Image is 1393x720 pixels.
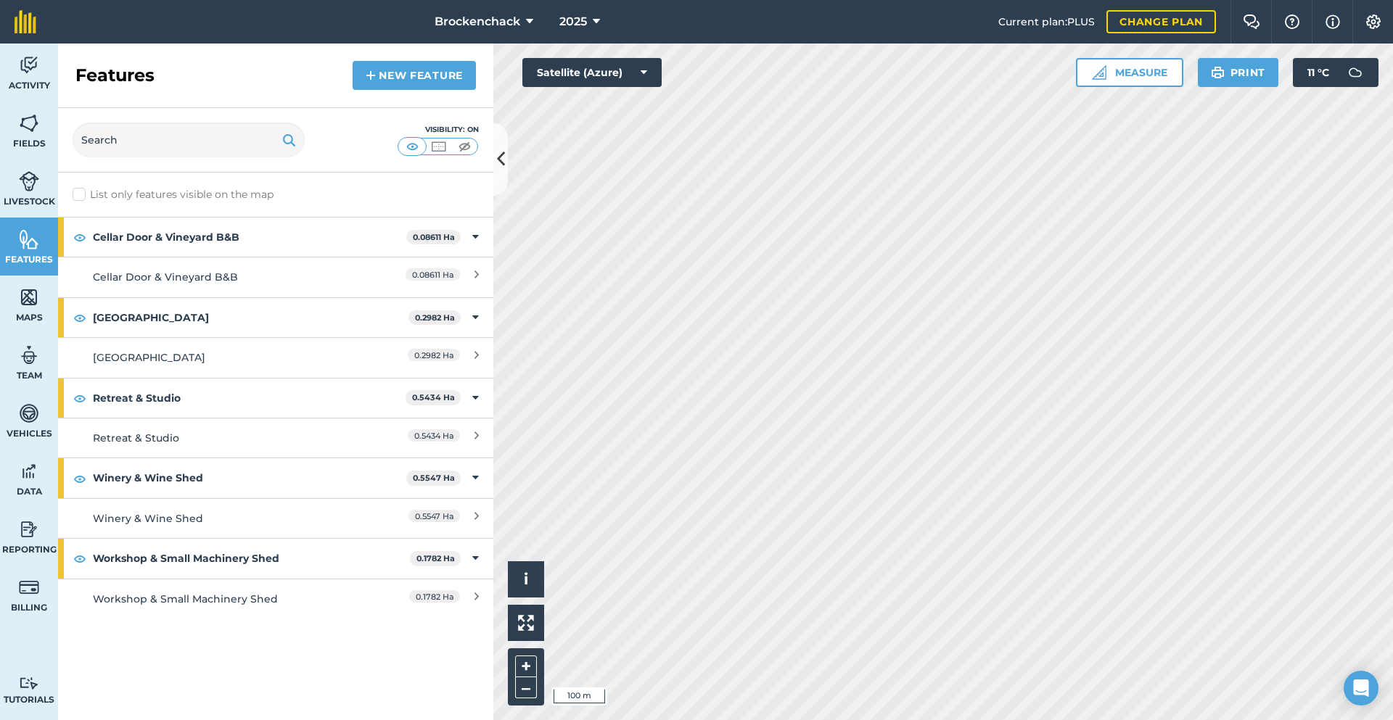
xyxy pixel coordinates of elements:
[58,337,493,377] a: [GEOGRAPHIC_DATA]0.2982 Ha
[398,124,479,136] div: Visibility: On
[19,112,39,134] img: svg+xml;base64,PHN2ZyB4bWxucz0iaHR0cDovL3d3dy53My5vcmcvMjAwMC9zdmciIHdpZHRoPSI1NiIgaGVpZ2h0PSI2MC...
[524,570,528,588] span: i
[93,269,350,285] div: Cellar Door & Vineyard B&B
[93,430,350,446] div: Retreat & Studio
[19,54,39,76] img: svg+xml;base64,PD94bWwgdmVyc2lvbj0iMS4wIiBlbmNvZGluZz0idXRmLTgiPz4KPCEtLSBHZW5lcmF0b3I6IEFkb2JlIE...
[58,458,493,497] div: Winery & Wine Shed0.5547 Ha
[1198,58,1279,87] button: Print
[19,676,39,690] img: svg+xml;base64,PD94bWwgdmVyc2lvbj0iMS4wIiBlbmNvZGluZz0idXRmLTgiPz4KPCEtLSBHZW5lcmF0b3I6IEFkb2JlIE...
[366,67,376,84] img: svg+xml;base64,PHN2ZyB4bWxucz0iaHR0cDovL3d3dy53My5vcmcvMjAwMC9zdmciIHdpZHRoPSIxNCIgaGVpZ2h0PSIyNC...
[413,473,455,483] strong: 0.5547 Ha
[435,13,520,30] span: Brockenchack
[1344,671,1378,705] div: Open Intercom Messenger
[73,228,86,246] img: svg+xml;base64,PHN2ZyB4bWxucz0iaHR0cDovL3d3dy53My5vcmcvMjAwMC9zdmciIHdpZHRoPSIxOCIgaGVpZ2h0PSIyNC...
[559,13,587,30] span: 2025
[406,268,460,281] span: 0.08611 Ha
[58,418,493,458] a: Retreat & Studio0.5434 Ha
[403,139,422,154] img: svg+xml;base64,PHN2ZyB4bWxucz0iaHR0cDovL3d3dy53My5vcmcvMjAwMC9zdmciIHdpZHRoPSI1MCIgaGVpZ2h0PSI0MC...
[58,298,493,337] div: [GEOGRAPHIC_DATA]0.2982 Ha
[430,139,448,154] img: svg+xml;base64,PHN2ZyB4bWxucz0iaHR0cDovL3d3dy53My5vcmcvMjAwMC9zdmciIHdpZHRoPSI1MCIgaGVpZ2h0PSI0MC...
[1307,58,1329,87] span: 11 ° C
[1243,15,1260,29] img: Two speech bubbles overlapping with the left bubble in the forefront
[1092,65,1106,80] img: Ruler icon
[93,218,406,257] strong: Cellar Door & Vineyard B&B
[58,378,493,418] div: Retreat & Studio0.5434 Ha
[58,218,493,257] div: Cellar Door & Vineyard B&B0.08611 Ha
[413,232,455,242] strong: 0.08611 Ha
[93,458,406,497] strong: Winery & Wine Shed
[412,392,455,402] strong: 0.5434 Ha
[1326,13,1340,30] img: svg+xml;base64,PHN2ZyB4bWxucz0iaHR0cDovL3d3dy53My5vcmcvMjAwMC9zdmciIHdpZHRoPSIxNyIgaGVpZ2h0PSIxNy...
[93,539,410,578] strong: Workshop & Small Machinery Shed
[456,139,474,154] img: svg+xml;base64,PHN2ZyB4bWxucz0iaHR0cDovL3d3dy53My5vcmcvMjAwMC9zdmciIHdpZHRoPSI1MCIgaGVpZ2h0PSI0MC...
[19,170,39,192] img: svg+xml;base64,PD94bWwgdmVyc2lvbj0iMS4wIiBlbmNvZGluZz0idXRmLTgiPz4KPCEtLSBHZW5lcmF0b3I6IEFkb2JlIE...
[1283,15,1301,29] img: A question mark icon
[515,677,537,698] button: –
[73,470,86,487] img: svg+xml;base64,PHN2ZyB4bWxucz0iaHR0cDovL3d3dy53My5vcmcvMjAwMC9zdmciIHdpZHRoPSIxOCIgaGVpZ2h0PSIyNC...
[408,349,460,361] span: 0.2982 Ha
[415,313,455,323] strong: 0.2982 Ha
[409,590,460,603] span: 0.1782 Ha
[93,349,350,365] div: [GEOGRAPHIC_DATA]
[408,510,460,522] span: 0.5547 Ha
[515,655,537,677] button: +
[19,402,39,424] img: svg+xml;base64,PD94bWwgdmVyc2lvbj0iMS4wIiBlbmNvZGluZz0idXRmLTgiPz4KPCEtLSBHZW5lcmF0b3I6IEFkb2JlIE...
[518,615,534,631] img: Four arrows, one pointing top left, one top right, one bottom right and the last bottom left
[998,14,1095,30] span: Current plan : PLUS
[508,561,544,597] button: i
[416,553,455,563] strong: 0.1782 Ha
[73,389,86,407] img: svg+xml;base64,PHN2ZyB4bWxucz0iaHR0cDovL3d3dy53My5vcmcvMjAwMC9zdmciIHdpZHRoPSIxOCIgaGVpZ2h0PSIyNC...
[93,378,406,418] strong: Retreat & Studio
[19,460,39,482] img: svg+xml;base64,PD94bWwgdmVyc2lvbj0iMS4wIiBlbmNvZGluZz0idXRmLTgiPz4KPCEtLSBHZW5lcmF0b3I6IEFkb2JlIE...
[73,309,86,326] img: svg+xml;base64,PHN2ZyB4bWxucz0iaHR0cDovL3d3dy53My5vcmcvMjAwMC9zdmciIHdpZHRoPSIxOCIgaGVpZ2h0PSIyNC...
[58,257,493,297] a: Cellar Door & Vineyard B&B0.08611 Ha
[19,228,39,250] img: svg+xml;base64,PHN2ZyB4bWxucz0iaHR0cDovL3d3dy53My5vcmcvMjAwMC9zdmciIHdpZHRoPSI1NiIgaGVpZ2h0PSI2MC...
[1341,58,1370,87] img: svg+xml;base64,PD94bWwgdmVyc2lvbj0iMS4wIiBlbmNvZGluZz0idXRmLTgiPz4KPCEtLSBHZW5lcmF0b3I6IEFkb2JlIE...
[73,123,305,157] input: Search
[408,429,460,442] span: 0.5434 Ha
[58,498,493,538] a: Winery & Wine Shed0.5547 Ha
[1365,15,1382,29] img: A cog icon
[93,298,408,337] strong: [GEOGRAPHIC_DATA]
[58,539,493,578] div: Workshop & Small Machinery Shed0.1782 Ha
[15,10,36,33] img: fieldmargin Logo
[75,64,155,87] h2: Features
[1106,10,1216,33] a: Change plan
[73,550,86,567] img: svg+xml;base64,PHN2ZyB4bWxucz0iaHR0cDovL3d3dy53My5vcmcvMjAwMC9zdmciIHdpZHRoPSIxOCIgaGVpZ2h0PSIyNC...
[1293,58,1378,87] button: 11 °C
[93,510,350,526] div: Winery & Wine Shed
[19,286,39,308] img: svg+xml;base64,PHN2ZyB4bWxucz0iaHR0cDovL3d3dy53My5vcmcvMjAwMC9zdmciIHdpZHRoPSI1NiIgaGVpZ2h0PSI2MC...
[1211,64,1225,81] img: svg+xml;base64,PHN2ZyB4bWxucz0iaHR0cDovL3d3dy53My5vcmcvMjAwMC9zdmciIHdpZHRoPSIxOSIgaGVpZ2h0PSIyNC...
[58,579,493,618] a: Workshop & Small Machinery Shed0.1782 Ha
[353,61,476,90] a: New feature
[1076,58,1183,87] button: Measure
[73,187,274,202] label: List only features visible on the map
[19,518,39,540] img: svg+xml;base64,PD94bWwgdmVyc2lvbj0iMS4wIiBlbmNvZGluZz0idXRmLTgiPz4KPCEtLSBHZW5lcmF0b3I6IEFkb2JlIE...
[19,576,39,598] img: svg+xml;base64,PD94bWwgdmVyc2lvbj0iMS4wIiBlbmNvZGluZz0idXRmLTgiPz4KPCEtLSBHZW5lcmF0b3I6IEFkb2JlIE...
[19,344,39,366] img: svg+xml;base64,PD94bWwgdmVyc2lvbj0iMS4wIiBlbmNvZGluZz0idXRmLTgiPz4KPCEtLSBHZW5lcmF0b3I6IEFkb2JlIE...
[93,591,350,607] div: Workshop & Small Machinery Shed
[282,131,296,149] img: svg+xml;base64,PHN2ZyB4bWxucz0iaHR0cDovL3d3dy53My5vcmcvMjAwMC9zdmciIHdpZHRoPSIxOSIgaGVpZ2h0PSIyNC...
[522,58,662,87] button: Satellite (Azure)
